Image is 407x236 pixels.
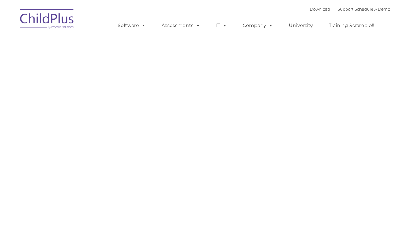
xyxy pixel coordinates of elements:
a: Software [112,20,152,32]
a: Company [237,20,279,32]
a: IT [210,20,233,32]
font: | [310,7,390,11]
a: Schedule A Demo [355,7,390,11]
a: University [283,20,319,32]
a: Support [338,7,353,11]
img: ChildPlus by Procare Solutions [17,5,77,35]
a: Training Scramble!! [323,20,380,32]
a: Download [310,7,330,11]
a: Assessments [156,20,206,32]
